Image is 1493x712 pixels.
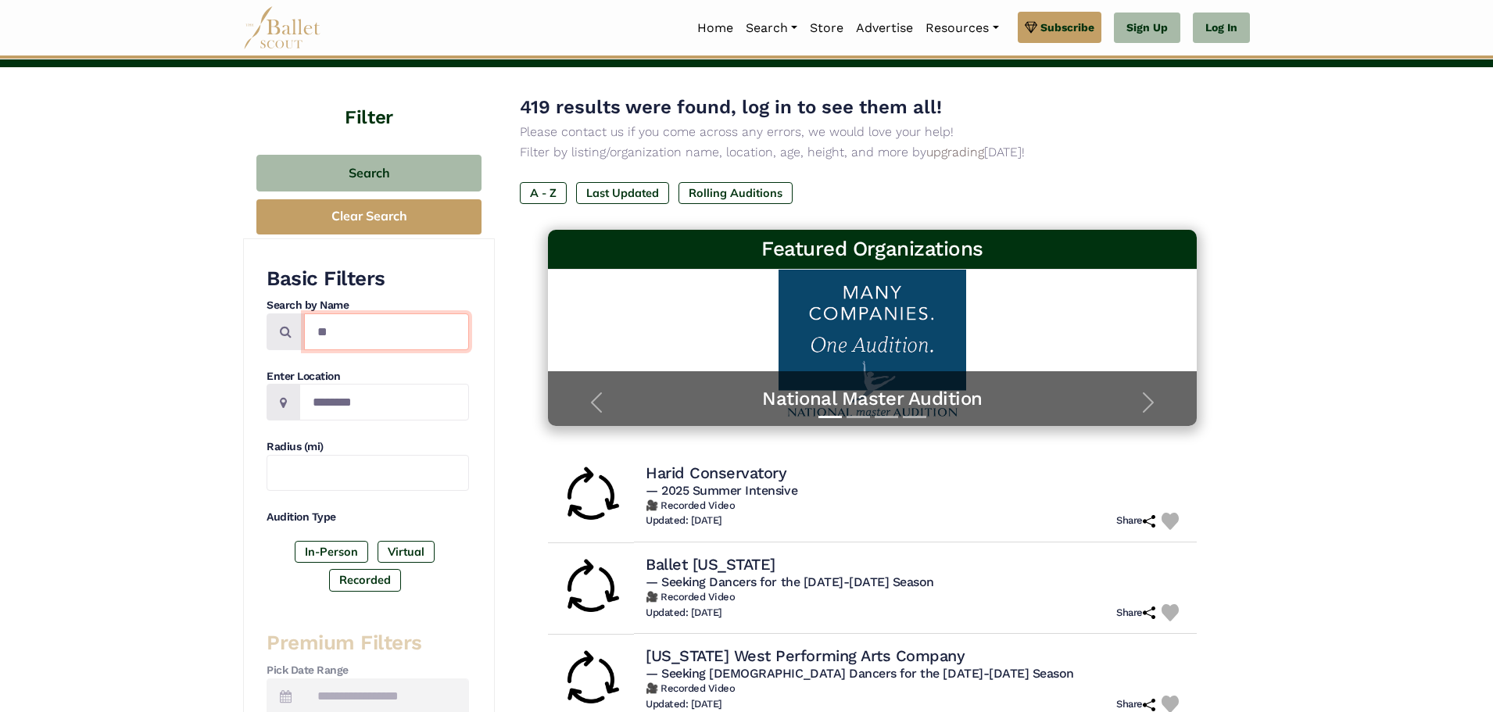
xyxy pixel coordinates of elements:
h4: Enter Location [267,369,469,385]
h4: Filter [243,67,495,131]
label: In-Person [295,541,368,563]
h6: Updated: [DATE] [646,514,722,528]
h4: Search by Name [267,298,469,313]
label: Last Updated [576,182,669,204]
img: Rolling Audition [560,557,622,620]
span: — Seeking Dancers for the [DATE]-[DATE] Season [646,574,934,589]
img: gem.svg [1025,19,1037,36]
a: upgrading [926,145,984,159]
h4: Radius (mi) [267,439,469,455]
button: Slide 3 [875,408,898,426]
h6: Share [1116,606,1155,620]
button: Slide 1 [818,408,842,426]
h6: Updated: [DATE] [646,606,722,620]
h6: 🎥 Recorded Video [646,499,1185,513]
a: Resources [919,12,1004,45]
button: Search [256,155,482,191]
h6: Updated: [DATE] [646,698,722,711]
h4: Ballet [US_STATE] [646,554,775,574]
h6: Share [1116,698,1155,711]
h6: Share [1116,514,1155,528]
label: Rolling Auditions [678,182,793,204]
a: Advertise [850,12,919,45]
a: Store [804,12,850,45]
p: Filter by listing/organization name, location, age, height, and more by [DATE]! [520,142,1225,163]
h4: Audition Type [267,510,469,525]
button: Clear Search [256,199,482,234]
label: A - Z [520,182,567,204]
h4: Pick Date Range [267,663,469,678]
button: Slide 2 [847,408,870,426]
img: Rolling Audition [560,465,622,528]
h3: Basic Filters [267,266,469,292]
a: National Master Audition [564,387,1181,411]
a: Sign Up [1114,13,1180,44]
span: 419 results were found, log in to see them all! [520,96,942,118]
a: Home [691,12,739,45]
a: Subscribe [1018,12,1101,43]
h3: Featured Organizations [560,236,1184,263]
a: Log In [1193,13,1250,44]
input: Search by names... [304,313,469,350]
span: Subscribe [1040,19,1094,36]
input: Location [299,384,469,420]
button: Slide 4 [903,408,926,426]
h6: 🎥 Recorded Video [646,682,1185,696]
p: Please contact us if you come across any errors, we would love your help! [520,122,1225,142]
label: Virtual [378,541,435,563]
label: Recorded [329,569,401,591]
h4: [US_STATE] West Performing Arts Company [646,646,965,666]
h6: 🎥 Recorded Video [646,591,1185,604]
span: — Seeking [DEMOGRAPHIC_DATA] Dancers for the [DATE]-[DATE] Season [646,666,1074,681]
span: — 2025 Summer Intensive [646,483,797,498]
a: Search [739,12,804,45]
h4: Harid Conservatory [646,463,786,483]
img: Rolling Audition [560,649,622,711]
h3: Premium Filters [267,630,469,657]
